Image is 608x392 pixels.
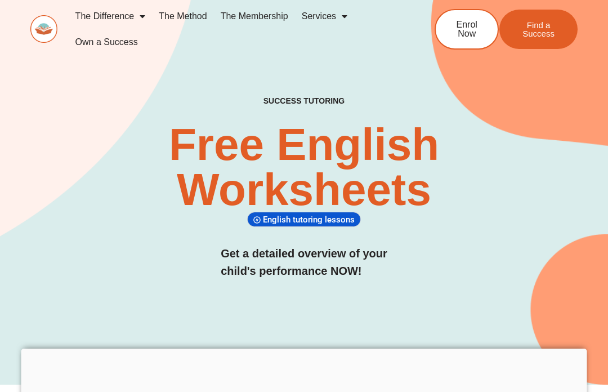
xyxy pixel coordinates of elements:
[223,96,385,106] h4: SUCCESS TUTORING​
[69,29,145,55] a: Own a Success
[69,3,404,55] nav: Menu
[263,215,358,225] span: English tutoring lessons
[123,122,485,212] h2: Free English Worksheets​
[453,20,481,38] span: Enrol Now
[214,3,295,29] a: The Membership
[435,9,499,50] a: Enrol Now
[247,212,361,227] div: English tutoring lessons
[516,21,561,38] span: Find a Success
[295,3,354,29] a: Services
[152,3,213,29] a: The Method
[499,10,578,49] a: Find a Success
[221,245,387,280] h3: Get a detailed overview of your child's performance NOW!
[69,3,153,29] a: The Difference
